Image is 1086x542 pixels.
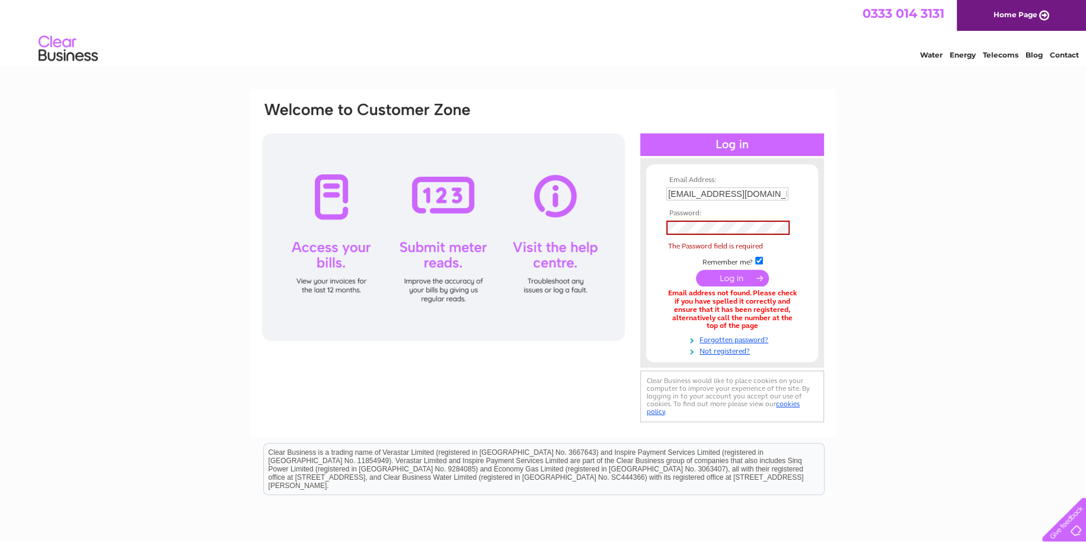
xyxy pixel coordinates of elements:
a: Water [920,50,943,59]
td: Remember me? [663,255,801,267]
a: Not registered? [666,345,801,356]
a: Forgotten password? [666,333,801,345]
a: cookies policy [647,400,800,416]
a: Telecoms [983,50,1018,59]
img: logo.png [38,31,98,67]
div: Clear Business is a trading name of Verastar Limited (registered in [GEOGRAPHIC_DATA] No. 3667643... [264,7,824,58]
th: Password: [663,209,801,218]
a: 0333 014 3131 [863,6,944,21]
a: Energy [950,50,976,59]
div: Email address not found. Please check if you have spelled it correctly and ensure that it has bee... [666,289,798,330]
div: Clear Business would like to place cookies on your computer to improve your experience of the sit... [640,371,824,422]
a: Blog [1026,50,1043,59]
span: The Password field is required [668,242,763,250]
input: Submit [696,270,769,286]
a: Contact [1050,50,1079,59]
th: Email Address: [663,176,801,184]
